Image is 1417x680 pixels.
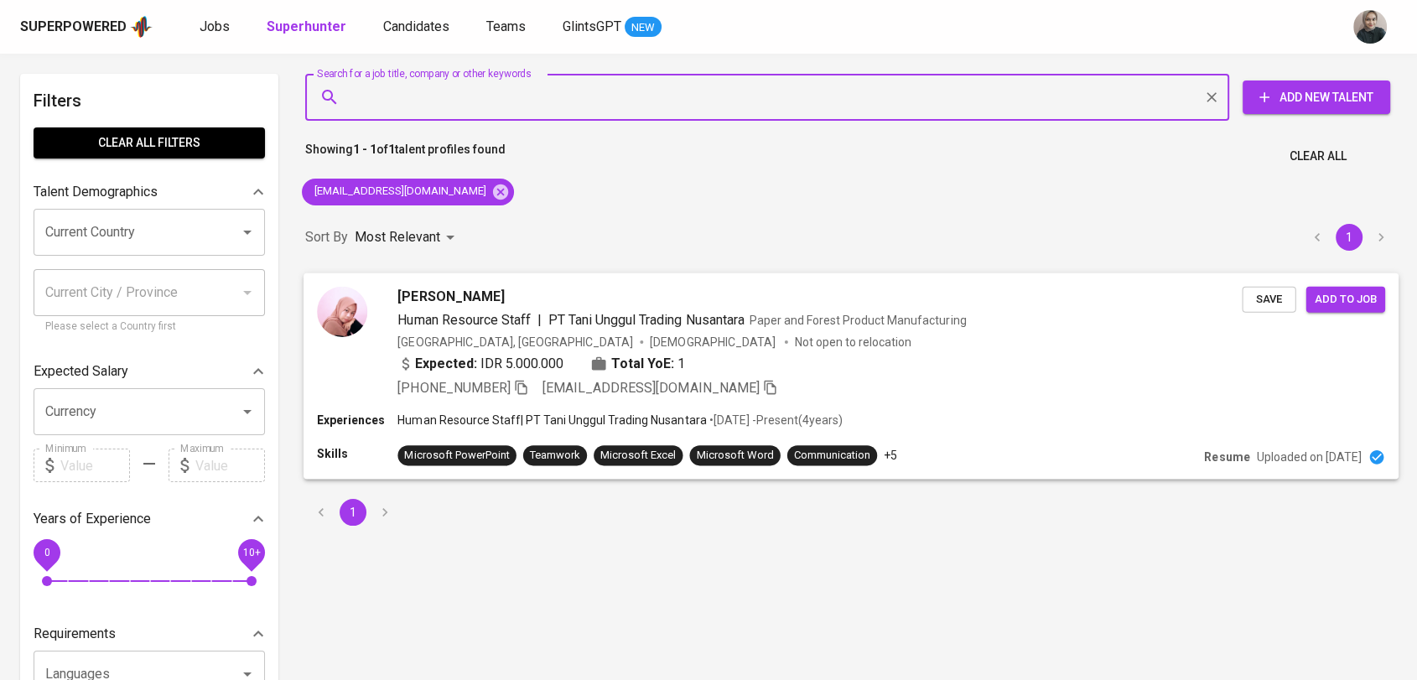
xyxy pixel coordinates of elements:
button: Add to job [1306,286,1385,312]
button: Open [236,400,259,423]
span: [PERSON_NAME] [397,286,504,306]
p: Talent Demographics [34,182,158,202]
button: Clear All filters [34,127,265,158]
button: Clear All [1283,141,1353,172]
div: Talent Demographics [34,175,265,209]
p: Human Resource Staff | PT Tani Unggul Trading Nusantara [397,412,706,428]
h6: Filters [34,87,265,114]
span: 0 [44,547,49,558]
p: Uploaded on [DATE] [1256,449,1361,465]
div: Requirements [34,617,265,651]
div: [GEOGRAPHIC_DATA], [GEOGRAPHIC_DATA] [397,333,633,350]
b: Superhunter [267,18,346,34]
p: Showing of talent profiles found [305,141,506,172]
button: page 1 [340,499,366,526]
a: Candidates [383,17,453,38]
span: [EMAIL_ADDRESS][DOMAIN_NAME] [302,184,496,200]
p: Not open to relocation [795,333,911,350]
div: [EMAIL_ADDRESS][DOMAIN_NAME] [302,179,514,205]
span: 10+ [242,547,260,558]
p: Resume [1204,449,1249,465]
p: Skills [317,445,397,462]
a: Jobs [200,17,233,38]
p: Expected Salary [34,361,128,382]
input: Value [60,449,130,482]
span: GlintsGPT [563,18,621,34]
span: | [537,309,542,330]
p: Sort By [305,227,348,247]
p: • [DATE] - Present ( 4 years ) [706,412,842,428]
span: 1 [677,353,685,373]
img: app logo [130,14,153,39]
span: [EMAIL_ADDRESS][DOMAIN_NAME] [542,380,760,396]
button: page 1 [1336,224,1362,251]
p: Please select a Country first [45,319,253,335]
b: 1 [388,143,395,156]
a: GlintsGPT NEW [563,17,662,38]
button: Save [1242,286,1295,312]
span: NEW [625,19,662,36]
p: Years of Experience [34,509,151,529]
div: Superpowered [20,18,127,37]
img: 496631c13187b417f6d14a7eee04c933.jpg [317,286,367,336]
div: Microsoft Excel [600,447,676,463]
span: PT Tani Unggul Trading Nusantara [548,311,745,327]
p: Requirements [34,624,116,644]
b: Expected: [414,353,476,373]
span: Clear All [1290,146,1347,167]
div: Microsoft Word [696,447,773,463]
button: Open [236,221,259,244]
p: +5 [884,447,897,464]
span: Add to job [1315,289,1377,309]
span: Jobs [200,18,230,34]
a: Superpoweredapp logo [20,14,153,39]
b: 1 - 1 [353,143,376,156]
span: Teams [486,18,526,34]
span: Paper and Forest Product Manufacturing [750,313,967,326]
span: Human Resource Staff [397,311,530,327]
span: Add New Talent [1256,87,1377,108]
p: Experiences [317,412,397,428]
p: Most Relevant [355,227,440,247]
a: [PERSON_NAME]Human Resource Staff|PT Tani Unggul Trading NusantaraPaper and Forest Product Manufa... [305,273,1397,479]
div: Microsoft PowerPoint [404,447,509,463]
span: [PHONE_NUMBER] [397,380,510,396]
span: [DEMOGRAPHIC_DATA] [650,333,777,350]
button: Clear [1200,86,1223,109]
input: Value [195,449,265,482]
a: Teams [486,17,529,38]
img: rani.kulsum@glints.com [1353,10,1387,44]
div: IDR 5.000.000 [397,353,563,373]
button: Add New Talent [1243,80,1390,114]
div: Most Relevant [355,222,460,253]
a: Superhunter [267,17,350,38]
div: Teamwork [530,447,580,463]
span: Save [1250,289,1287,309]
div: Expected Salary [34,355,265,388]
div: Years of Experience [34,502,265,536]
div: Communication [794,447,870,463]
b: Total YoE: [611,353,674,373]
span: Candidates [383,18,449,34]
nav: pagination navigation [1301,224,1397,251]
span: Clear All filters [47,132,252,153]
nav: pagination navigation [305,499,401,526]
